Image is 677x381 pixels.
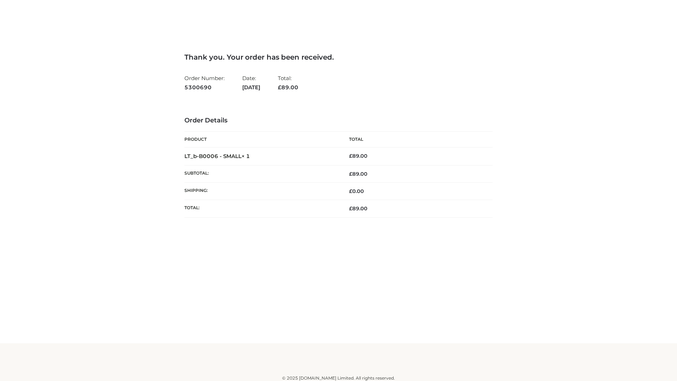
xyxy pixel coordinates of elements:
[184,117,493,125] h3: Order Details
[278,84,298,91] span: 89.00
[184,53,493,61] h3: Thank you. Your order has been received.
[349,171,367,177] span: 89.00
[184,183,338,200] th: Shipping:
[242,83,260,92] strong: [DATE]
[338,132,493,147] th: Total
[242,72,260,93] li: Date:
[184,132,338,147] th: Product
[278,72,298,93] li: Total:
[349,205,367,212] span: 89.00
[349,188,352,194] span: £
[278,84,281,91] span: £
[349,205,352,212] span: £
[184,72,225,93] li: Order Number:
[184,83,225,92] strong: 5300690
[349,188,364,194] bdi: 0.00
[184,165,338,182] th: Subtotal:
[242,153,250,159] strong: × 1
[349,171,352,177] span: £
[184,153,250,159] strong: LT_b-B0006 - SMALL
[349,153,367,159] bdi: 89.00
[349,153,352,159] span: £
[184,200,338,217] th: Total:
